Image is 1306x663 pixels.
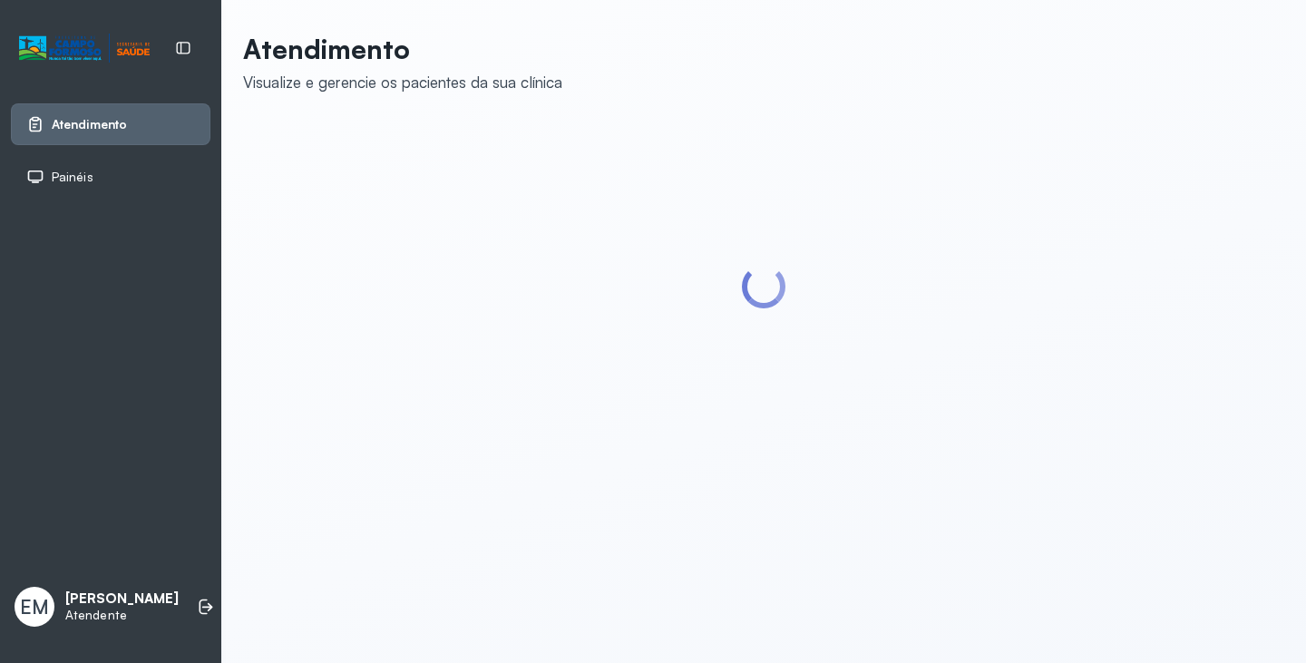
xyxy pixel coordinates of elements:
span: Atendimento [52,117,127,132]
span: Painéis [52,170,93,185]
p: [PERSON_NAME] [65,590,179,608]
img: Logotipo do estabelecimento [19,34,150,63]
p: Atendimento [243,33,562,65]
span: EM [20,595,49,619]
a: Atendimento [26,115,195,133]
div: Visualize e gerencie os pacientes da sua clínica [243,73,562,92]
p: Atendente [65,608,179,623]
